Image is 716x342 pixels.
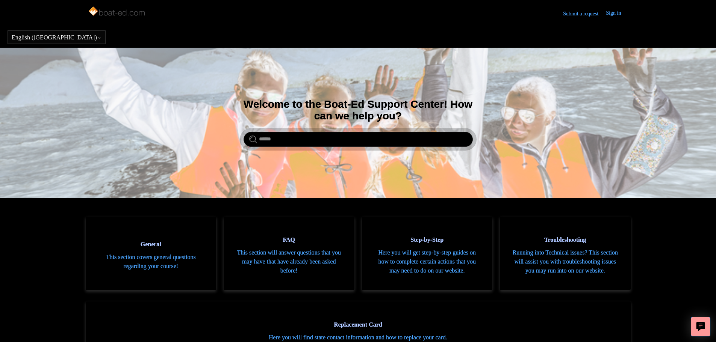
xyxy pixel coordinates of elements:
a: Troubleshooting Running into Technical issues? This section will assist you with troubleshooting ... [500,217,631,290]
input: Search [244,132,473,147]
span: This section covers general questions regarding your course! [97,253,205,271]
a: FAQ This section will answer questions that you may have that have already been asked before! [224,217,354,290]
button: English ([GEOGRAPHIC_DATA]) [12,34,101,41]
a: Submit a request [563,10,606,18]
span: Step-by-Step [373,235,481,244]
button: Live chat [691,317,710,336]
span: Here you will get step-by-step guides on how to complete certain actions that you may need to do ... [373,248,481,275]
span: This section will answer questions that you may have that have already been asked before! [235,248,343,275]
span: Running into Technical issues? This section will assist you with troubleshooting issues you may r... [511,248,619,275]
a: Step-by-Step Here you will get step-by-step guides on how to complete certain actions that you ma... [362,217,493,290]
span: General [97,240,205,249]
span: Here you will find state contact information and how to replace your card. [97,333,619,342]
span: FAQ [235,235,343,244]
a: Sign in [606,9,628,18]
span: Troubleshooting [511,235,619,244]
span: Replacement Card [97,320,619,329]
h1: Welcome to the Boat-Ed Support Center! How can we help you? [244,99,473,122]
a: General This section covers general questions regarding your course! [86,217,216,290]
img: Boat-Ed Help Center home page [88,5,147,20]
